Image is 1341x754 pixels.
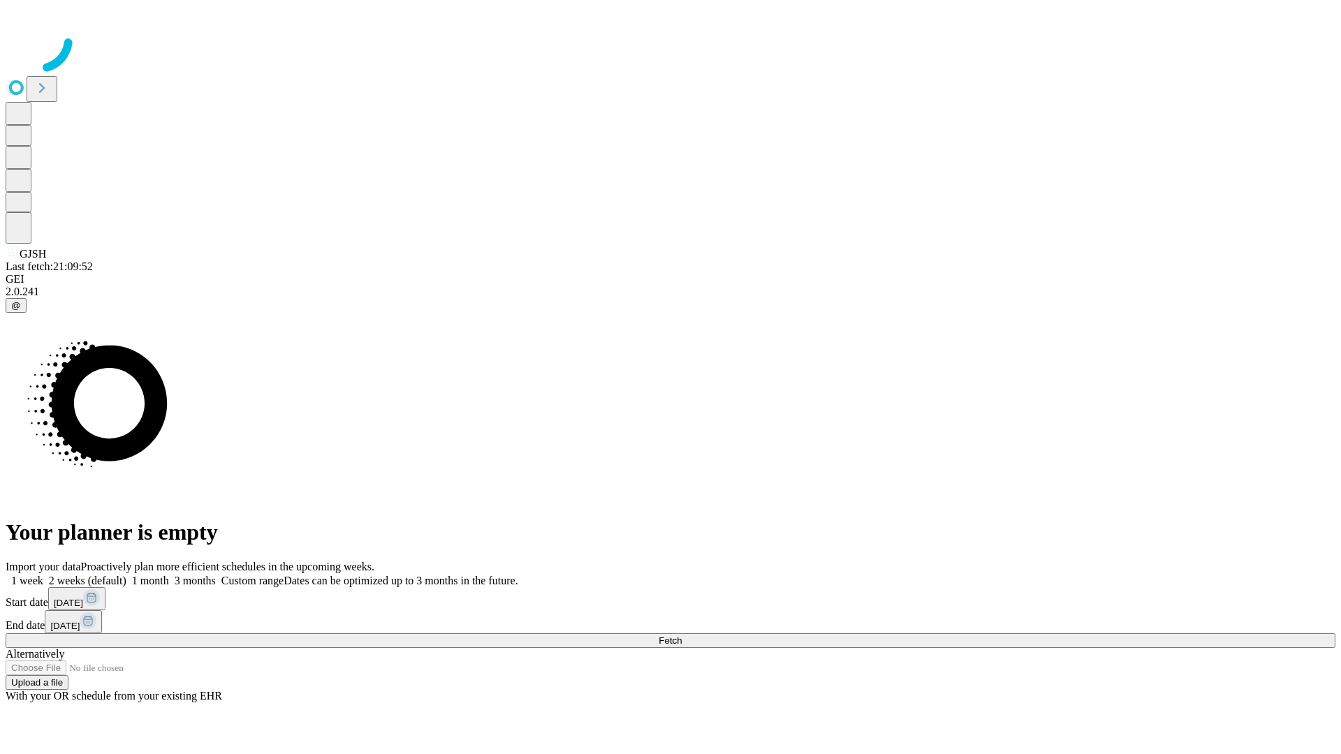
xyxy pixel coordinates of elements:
[81,561,374,572] span: Proactively plan more efficient schedules in the upcoming weeks.
[6,273,1335,286] div: GEI
[284,575,518,586] span: Dates can be optimized up to 3 months in the future.
[132,575,169,586] span: 1 month
[49,575,126,586] span: 2 weeks (default)
[6,519,1335,545] h1: Your planner is empty
[6,675,68,690] button: Upload a file
[6,633,1335,648] button: Fetch
[20,248,46,260] span: GJSH
[50,621,80,631] span: [DATE]
[54,598,83,608] span: [DATE]
[6,561,81,572] span: Import your data
[11,300,21,311] span: @
[48,587,105,610] button: [DATE]
[175,575,216,586] span: 3 months
[6,690,222,702] span: With your OR schedule from your existing EHR
[659,635,682,646] span: Fetch
[6,648,64,660] span: Alternatively
[221,575,284,586] span: Custom range
[6,610,1335,633] div: End date
[45,610,102,633] button: [DATE]
[6,286,1335,298] div: 2.0.241
[6,260,93,272] span: Last fetch: 21:09:52
[6,298,27,313] button: @
[6,587,1335,610] div: Start date
[11,575,43,586] span: 1 week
